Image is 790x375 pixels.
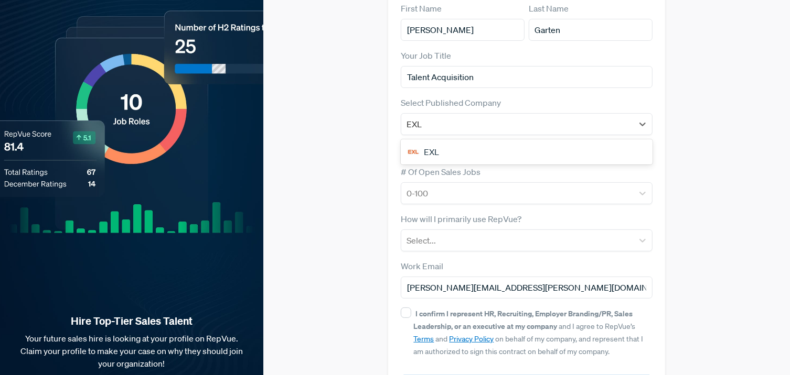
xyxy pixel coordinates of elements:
label: How will I primarily use RepVue? [401,213,521,225]
strong: I confirm I represent HR, Recruiting, Employer Branding/PR, Sales Leadership, or an executive at ... [413,308,633,331]
input: Title [401,66,652,88]
input: First Name [401,19,525,41]
img: EXL [407,146,420,158]
p: Your future sales hire is looking at your profile on RepVue. Claim your profile to make your case... [17,332,247,370]
label: Work Email [401,260,443,272]
label: First Name [401,2,442,15]
input: Email [401,277,652,299]
label: Your Job Title [401,49,451,62]
span: and I agree to RepVue’s and on behalf of my company, and represent that I am authorized to sign t... [413,309,643,356]
label: Last Name [529,2,569,15]
strong: Hire Top-Tier Sales Talent [17,314,247,328]
div: EXL [401,141,652,162]
a: Terms [413,334,434,344]
label: Select Published Company [401,96,501,109]
label: # Of Open Sales Jobs [401,166,481,178]
input: Last Name [529,19,653,41]
a: Privacy Policy [449,334,494,344]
